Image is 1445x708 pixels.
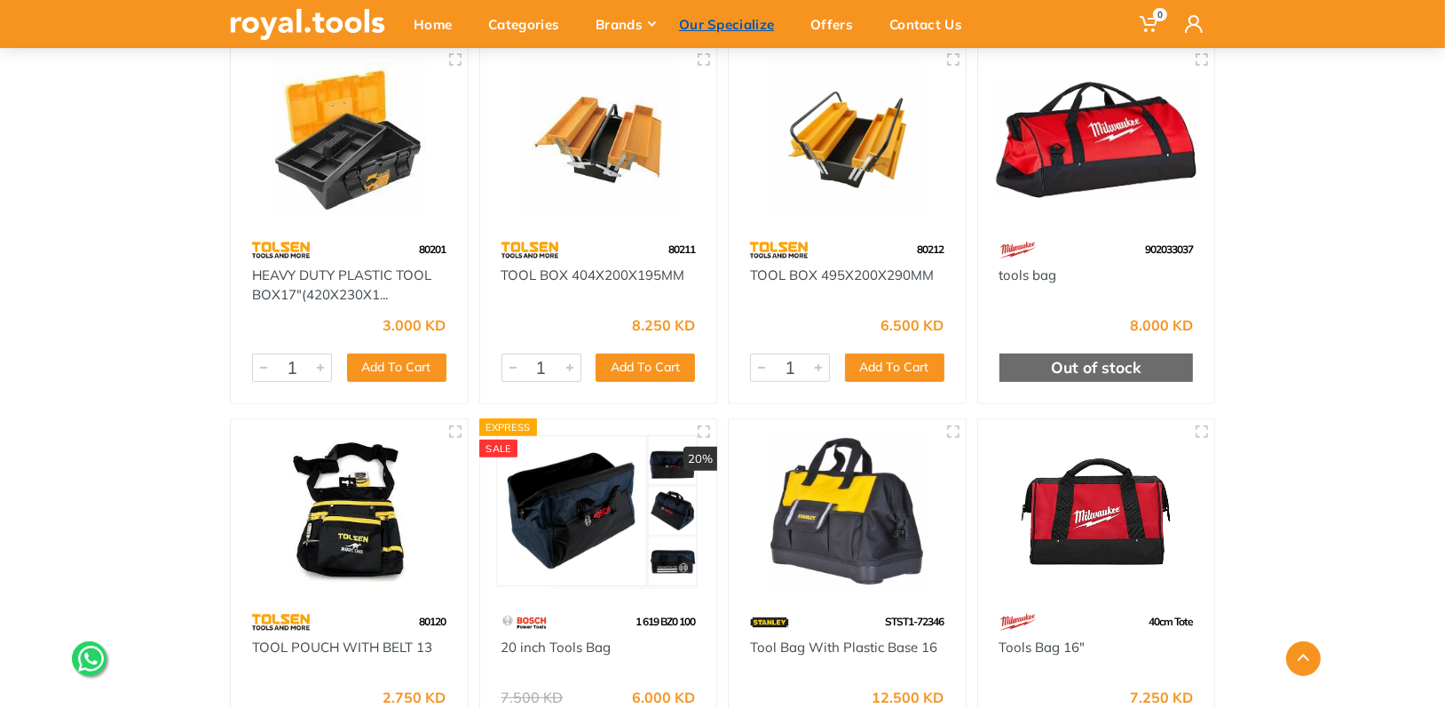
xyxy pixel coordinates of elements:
div: 6.000 KD [632,690,695,704]
span: STST1-72346 [886,615,944,628]
span: 80211 [668,243,695,256]
img: 64.webp [501,235,559,266]
a: 20 inch Tools Bag [501,639,612,656]
a: TOOL BOX 404X200X195MM [501,266,685,283]
span: 80201 [420,243,446,256]
div: 8.000 KD [1130,318,1193,332]
button: Add To Cart [596,354,695,382]
div: Home [401,5,476,43]
button: Add To Cart [347,354,446,382]
img: 64.webp [252,235,310,266]
div: Categories [476,5,583,43]
div: 12.500 KD [873,690,944,704]
button: Add To Cart [845,354,944,382]
div: 3.000 KD [383,318,446,332]
div: Brands [583,5,667,43]
div: SALE [479,440,518,457]
img: Royal Tools - Tools Bag 16 [994,435,1199,589]
img: Royal Tools - HEAVY DUTY PLASTIC TOOL BOX17 [247,63,452,217]
img: Royal Tools - TOOL BOX 495X200X290MM [745,63,950,217]
span: 80212 [918,243,944,256]
img: 64.webp [252,607,310,638]
img: 68.webp [999,235,1037,266]
div: Out of stock [999,354,1194,382]
img: 15.webp [750,607,789,638]
div: Contact Us [877,5,986,43]
span: 40cm Tote [1149,615,1193,628]
span: 80120 [420,615,446,628]
img: 55.webp [501,607,549,638]
img: 64.webp [750,235,808,266]
div: 2.750 KD [383,690,446,704]
img: 68.webp [999,607,1037,638]
div: Express [479,418,538,436]
img: Royal Tools - 20 inch Tools Bag [496,435,701,589]
img: Royal Tools - TOOL BOX 404X200X195MM [496,63,701,217]
a: TOOL BOX 495X200X290MM [750,266,934,283]
span: 902033037 [1145,243,1193,256]
img: Royal Tools - TOOL POUCH WITH BELT 13 [247,435,452,589]
div: 7.250 KD [1130,690,1193,704]
a: TOOL POUCH WITH BELT 13 [252,639,432,656]
div: 7.500 KD [501,690,564,704]
div: Our Specialize [667,5,798,43]
img: royal.tools Logo [230,9,385,40]
div: 8.250 KD [632,318,695,332]
a: Tools Bag 16" [999,639,1086,656]
div: 6.500 KD [881,318,944,332]
img: Royal Tools - tools bag [994,63,1199,217]
div: Offers [798,5,877,43]
a: Tool Bag With Plastic Base 16 [750,639,937,656]
a: HEAVY DUTY PLASTIC TOOL BOX17"(420X230X1... [252,266,431,304]
span: 0 [1153,8,1167,21]
div: 20% [683,447,717,472]
span: 1 619 BZ0 100 [636,615,695,628]
a: tools bag [999,266,1057,283]
img: Royal Tools - Tool Bag With Plastic Base 16 [745,435,950,589]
